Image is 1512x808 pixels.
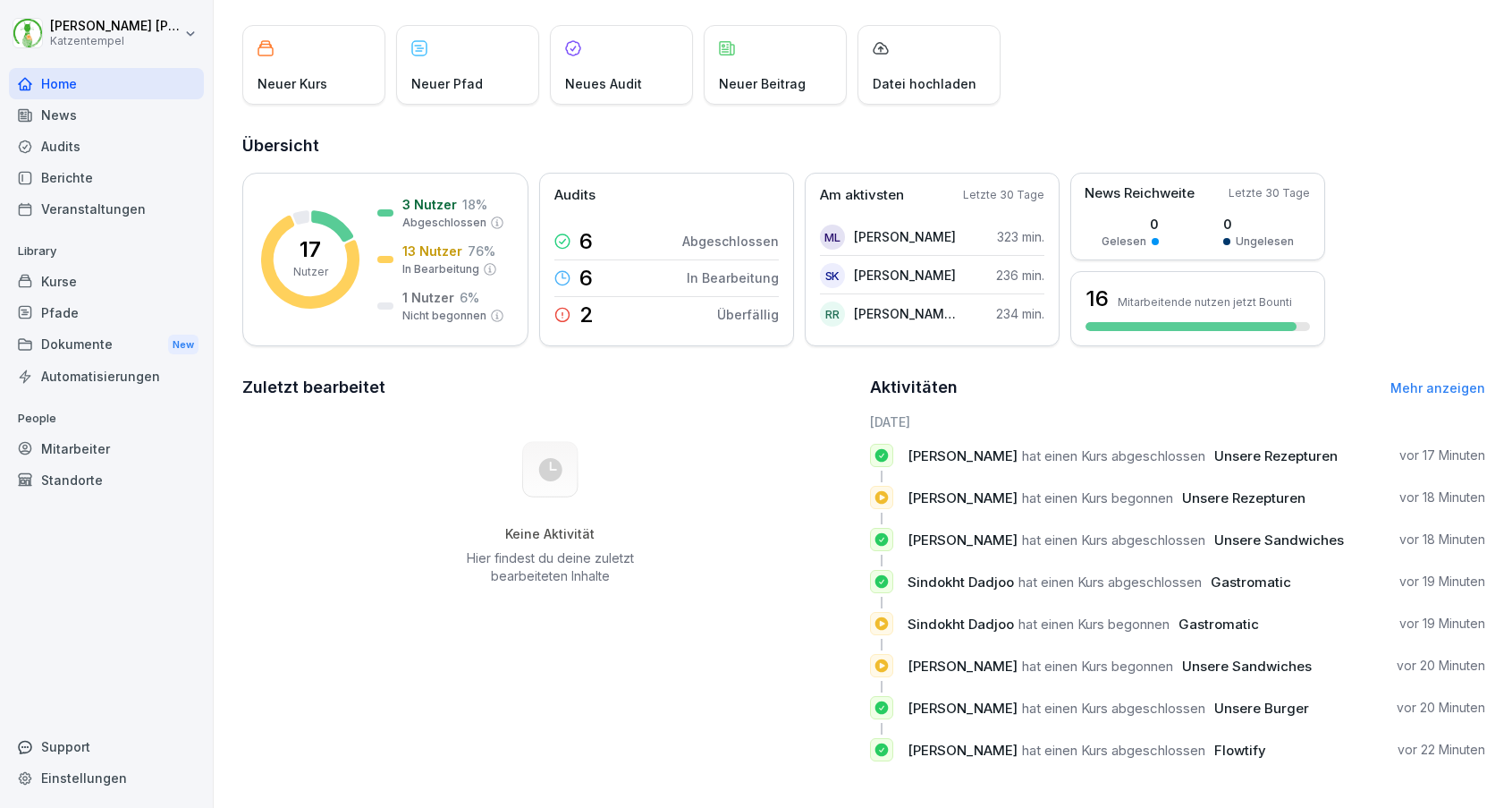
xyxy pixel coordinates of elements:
p: vor 20 Minuten [1397,657,1485,675]
p: Audits [554,185,596,206]
h2: Aktivitäten [870,375,958,400]
p: 17 [300,239,321,260]
p: 6 % [460,288,479,307]
span: Sindokht Dadjoo [908,616,1014,633]
p: vor 19 Minuten [1399,615,1485,633]
p: Mitarbeitende nutzen jetzt Bounti [1118,295,1292,309]
div: Dokumente [9,328,204,361]
a: Kurse [9,266,204,297]
p: Nicht begonnen [402,308,486,324]
span: [PERSON_NAME] [908,532,1018,549]
span: Unsere Burger [1214,700,1309,717]
p: vor 22 Minuten [1398,741,1485,759]
p: Neuer Beitrag [719,74,806,93]
p: Hier findest du deine zuletzt bearbeiteten Inhalte [460,549,640,585]
p: [PERSON_NAME] Rawal [854,304,957,323]
p: News Reichweite [1085,183,1195,204]
span: Unsere Sandwiches [1182,658,1312,675]
p: 2 [579,304,594,326]
span: hat einen Kurs abgeschlossen [1018,574,1202,591]
span: Gastromatic [1178,616,1259,633]
p: 13 Nutzer [402,242,462,260]
p: Überfällig [717,305,779,324]
span: [PERSON_NAME] [908,700,1018,717]
a: Einstellungen [9,762,204,794]
p: 236 min. [996,266,1044,285]
p: 0 [1223,215,1294,234]
p: vor 17 Minuten [1399,447,1485,464]
p: 1 Nutzer [402,288,454,307]
p: Letzte 30 Tage [1229,185,1310,201]
p: 6 [579,231,593,252]
p: In Bearbeitung [687,268,779,287]
p: Katzentempel [50,35,181,47]
h6: [DATE] [870,413,1485,431]
p: In Bearbeitung [402,261,479,277]
a: Berichte [9,162,204,193]
span: hat einen Kurs abgeschlossen [1022,742,1205,759]
span: Flowtify [1214,742,1266,759]
span: hat einen Kurs begonnen [1022,489,1173,506]
a: DokumenteNew [9,328,204,361]
span: [PERSON_NAME] [908,742,1018,759]
a: Mitarbeiter [9,433,204,464]
div: SK [820,263,845,288]
a: Mehr anzeigen [1390,380,1485,395]
span: [PERSON_NAME] [908,447,1018,464]
p: 0 [1102,215,1159,234]
p: 6 [579,268,593,289]
span: Unsere Rezepturen [1182,489,1305,506]
p: Abgeschlossen [682,232,779,251]
span: Unsere Rezepturen [1214,447,1338,464]
h2: Zuletzt bearbeitet [242,375,857,400]
p: Library [9,237,204,266]
a: Audits [9,131,204,162]
p: 18 % [462,195,487,214]
p: Ungelesen [1236,234,1294,250]
p: Letzte 30 Tage [963,187,1044,203]
span: hat einen Kurs begonnen [1018,616,1170,633]
h5: Keine Aktivität [460,526,640,542]
div: Support [9,731,204,762]
div: Automatisierungen [9,361,204,392]
p: Neuer Kurs [258,74,327,93]
a: Pfade [9,297,204,328]
span: hat einen Kurs abgeschlossen [1022,532,1205,549]
p: Nutzer [293,264,328,280]
p: vor 18 Minuten [1399,531,1485,549]
p: Am aktivsten [820,185,904,206]
div: News [9,99,204,131]
p: Abgeschlossen [402,215,486,231]
p: People [9,404,204,433]
span: Unsere Sandwiches [1214,532,1344,549]
a: Standorte [9,464,204,496]
p: 3 Nutzer [402,195,457,214]
p: [PERSON_NAME] [854,227,956,246]
p: vor 18 Minuten [1399,489,1485,506]
div: Veranstaltungen [9,193,204,225]
p: vor 20 Minuten [1397,699,1485,717]
p: Datei hochladen [873,74,976,93]
div: New [168,335,199,355]
p: Neuer Pfad [411,74,483,93]
h2: Übersicht [242,133,1485,158]
div: Home [9,68,204,99]
p: [PERSON_NAME] [854,266,956,285]
p: 323 min. [997,227,1044,246]
span: Gastromatic [1211,574,1291,591]
span: Sindokht Dadjoo [908,574,1014,591]
span: hat einen Kurs begonnen [1022,658,1173,675]
p: [PERSON_NAME] [PERSON_NAME] [50,19,181,34]
div: RR [820,302,845,327]
p: Neues Audit [565,74,642,93]
span: hat einen Kurs abgeschlossen [1022,447,1205,464]
p: vor 19 Minuten [1399,573,1485,591]
span: [PERSON_NAME] [908,489,1018,506]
